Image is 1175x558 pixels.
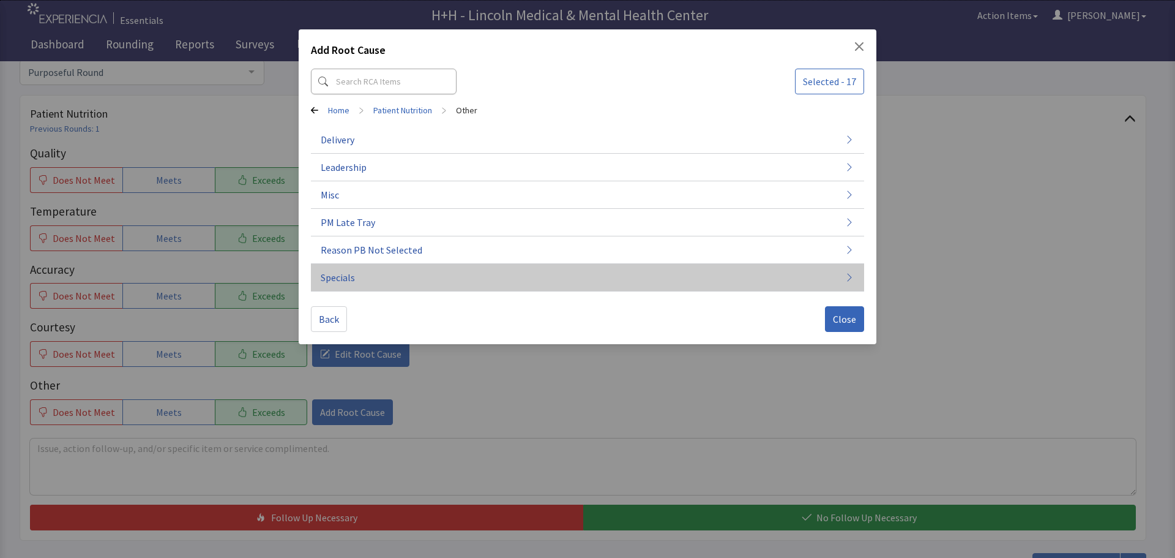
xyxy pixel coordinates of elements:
[311,42,386,64] h2: Add Root Cause
[321,160,367,175] span: Leadership
[311,209,864,236] button: PM Late Tray
[321,132,354,147] span: Delivery
[328,104,349,116] a: Home
[359,98,364,123] span: >
[311,236,864,264] button: Reason PB Not Selected
[854,42,864,51] button: Close
[442,98,446,123] span: >
[311,126,864,154] button: Delivery
[321,215,375,230] span: PM Late Tray
[311,181,864,209] button: Misc
[825,306,864,332] button: Close
[803,74,856,89] span: Selected - 17
[311,154,864,181] button: Leadership
[373,104,432,116] a: Patient Nutrition
[456,104,477,116] a: Other
[311,69,457,94] input: Search RCA Items
[319,312,339,326] span: Back
[321,243,422,257] span: Reason PB Not Selected
[311,306,347,332] button: Back
[321,187,339,202] span: Misc
[311,264,864,292] button: Specials
[833,312,856,326] span: Close
[321,270,355,285] span: Specials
